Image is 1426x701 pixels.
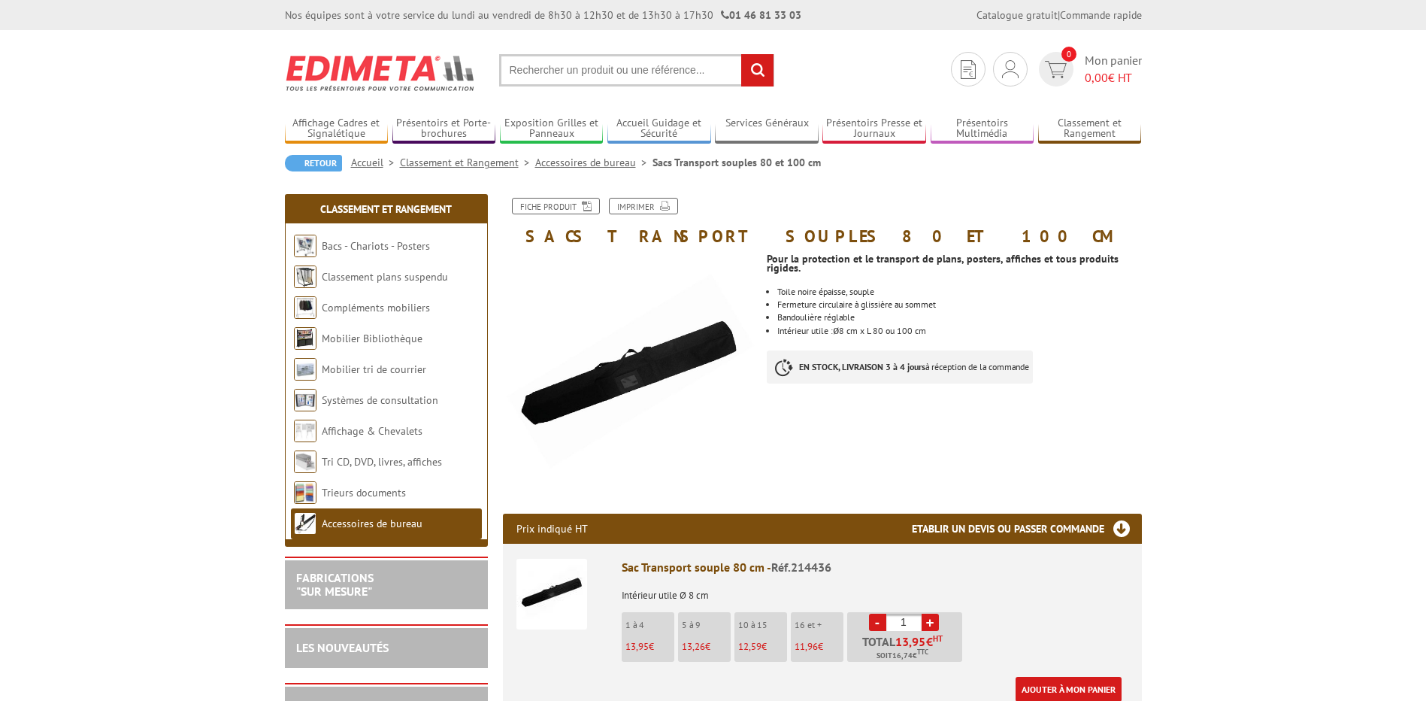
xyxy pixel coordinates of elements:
img: Systèmes de consultation [294,389,316,411]
input: rechercher [741,54,774,86]
a: Accueil [351,156,400,169]
a: Classement et Rangement [1038,117,1142,141]
p: € [625,642,674,652]
a: Trieurs documents [322,486,406,499]
img: devis rapide [1002,60,1019,78]
p: Bandoulière réglable [777,313,1141,322]
a: Services Généraux [715,117,819,141]
a: devis rapide 0 Mon panier 0,00€ HT [1035,52,1142,86]
a: Fiche produit [512,198,600,214]
a: Mobilier tri de courrier [322,363,426,376]
sup: TTC [917,648,928,656]
span: 13,95 [895,636,926,648]
p: 5 à 9 [682,620,731,630]
span: 12,59 [738,640,761,653]
img: devis rapide [1045,61,1067,78]
strong: 01 46 81 33 03 [721,8,801,22]
a: + [922,614,939,631]
a: Accueil Guidage et Sécurité [607,117,711,141]
img: accessoires_214436.jpg [503,253,756,506]
a: Présentoirs Presse et Journaux [822,117,926,141]
img: Mobilier Bibliothèque [294,327,316,350]
div: Nos équipes sont à votre service du lundi au vendredi de 8h30 à 12h30 et de 13h30 à 17h30 [285,8,801,23]
p: 10 à 15 [738,620,787,630]
font: ø [833,323,839,336]
span: Soit € [876,650,928,662]
span: 16,74 [892,650,913,662]
a: Compléments mobiliers [322,301,430,314]
a: Commande rapide [1060,8,1142,22]
p: € [795,642,843,652]
img: Accessoires de bureau [294,512,316,535]
sup: HT [933,633,943,644]
div: Sac Transport souple 80 cm - [622,559,1128,576]
span: € [926,636,933,648]
p: 16 et + [795,620,843,630]
a: Classement plans suspendu [322,270,448,284]
a: Affichage & Chevalets [322,424,422,438]
span: 0,00 [1085,70,1108,85]
p: € [738,642,787,652]
p: 1 à 4 [625,620,674,630]
strong: EN STOCK, LIVRAISON 3 à 4 jours [799,361,925,372]
a: - [869,614,886,631]
img: devis rapide [961,60,976,79]
p: Intérieur utile : 8 cm x L 80 ou 100 cm [777,326,1141,335]
a: Systèmes de consultation [322,393,438,407]
span: Réf.214436 [771,560,831,575]
a: FABRICATIONS"Sur Mesure" [296,570,374,599]
a: Présentoirs Multimédia [931,117,1034,141]
img: Trieurs documents [294,481,316,504]
p: Fermeture circulaire à glissière au sommet [777,300,1141,309]
strong: Pour la protection et le transport de plans, posters, affiches et tous produits rigides. [767,252,1119,275]
img: Tri CD, DVD, livres, affiches [294,451,316,473]
li: Sacs Transport souples 80 et 100 cm [652,155,821,170]
a: Affichage Cadres et Signalétique [285,117,389,141]
p: € [682,642,731,652]
span: € HT [1085,69,1142,86]
a: Exposition Grilles et Panneaux [500,117,604,141]
img: Mobilier tri de courrier [294,358,316,381]
p: Total [851,636,962,662]
a: Bacs - Chariots - Posters [322,239,430,253]
span: 0 [1061,47,1076,62]
span: 11,96 [795,640,818,653]
p: Intérieur utile Ø 8 cm [622,580,1128,601]
p: Prix indiqué HT [516,514,588,544]
a: Accessoires de bureau [535,156,652,169]
img: Compléments mobiliers [294,296,316,319]
a: Tri CD, DVD, livres, affiches [322,455,442,469]
img: Edimeta [285,45,477,101]
img: Bacs - Chariots - Posters [294,235,316,257]
p: Toile noire épaisse, souple [777,287,1141,296]
a: Catalogue gratuit [976,8,1058,22]
span: 13,26 [682,640,705,653]
a: Imprimer [609,198,678,214]
a: LES NOUVEAUTÉS [296,640,389,655]
div: | [976,8,1142,23]
h3: Etablir un devis ou passer commande [912,514,1142,544]
span: 13,95 [625,640,649,653]
span: Mon panier [1085,52,1142,86]
img: Sac Transport souple 80 cm [516,559,587,630]
a: Classement et Rangement [320,202,452,216]
img: Classement plans suspendu [294,266,316,288]
a: Classement et Rangement [400,156,535,169]
p: à réception de la commande [767,350,1033,384]
img: Affichage & Chevalets [294,420,316,442]
input: Rechercher un produit ou une référence... [499,54,774,86]
a: Retour [285,155,342,171]
a: Mobilier Bibliothèque [322,332,422,345]
a: Accessoires de bureau [322,517,422,530]
a: Présentoirs et Porte-brochures [392,117,496,141]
